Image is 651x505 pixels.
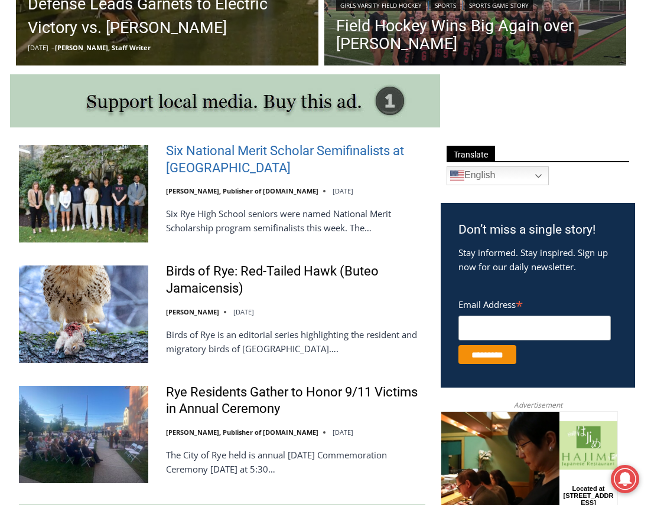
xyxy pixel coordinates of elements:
img: Rye Residents Gather to Honor 9/11 Victims in Annual Ceremony [19,386,148,483]
time: [DATE] [28,43,48,52]
p: The City of Rye held is annual [DATE] Commemoration Ceremony [DATE] at 5:30… [166,448,425,476]
span: Advertisement [502,399,574,411]
a: English [447,166,549,185]
a: Birds of Rye: Red-Tailed Hawk (Buteo Jamaicensis) [166,263,425,297]
time: [DATE] [333,186,353,195]
div: Live Music [124,35,158,97]
div: 6 [138,100,144,112]
span: – [51,43,55,52]
a: Open Tues. - Sun. [1,119,119,147]
a: [PERSON_NAME], Publisher of [DOMAIN_NAME] [166,428,318,437]
div: 4 [124,100,129,112]
a: Rye Residents Gather to Honor 9/11 Victims in Annual Ceremony [166,384,425,418]
img: en [450,169,464,183]
a: Field Hockey Wins Big Again over [PERSON_NAME] [336,17,615,53]
a: [PERSON_NAME] Read Sanctuary Fall Fest: [DATE] [1,117,177,147]
img: support local media, buy this ad [10,74,440,127]
h4: [PERSON_NAME] Read Sanctuary Fall Fest: [DATE] [9,119,157,146]
span: Translate [447,146,495,162]
div: / [132,100,135,112]
label: Email Address [458,293,611,314]
div: Located at [STREET_ADDRESS][PERSON_NAME] [122,74,174,141]
time: [DATE] [233,307,254,316]
img: Birds of Rye: Red-Tailed Hawk (Buteo Jamaicensis) [19,265,148,362]
a: [PERSON_NAME], Publisher of [DOMAIN_NAME] [166,186,318,195]
div: "The first chef I interviewed talked about coming to [GEOGRAPHIC_DATA] from [GEOGRAPHIC_DATA] in ... [298,1,558,114]
a: Intern @ [DOMAIN_NAME] [284,114,572,147]
a: Six National Merit Scholar Semifinalists at [GEOGRAPHIC_DATA] [166,143,425,176]
a: [PERSON_NAME] [166,307,219,316]
p: Stay informed. Stay inspired. Sign up now for our daily newsletter. [458,245,617,274]
time: [DATE] [333,428,353,437]
p: Birds of Rye is an editorial series highlighting the resident and migratory birds of [GEOGRAPHIC_... [166,327,425,356]
p: Six Rye High School seniors were named National Merit Scholarship program semifinalists this week... [166,206,425,235]
a: [PERSON_NAME], Staff Writer [55,43,151,52]
span: Intern @ [DOMAIN_NAME] [309,117,548,144]
span: Open Tues. - Sun. [4,122,116,166]
h3: Don’t miss a single story! [458,221,617,240]
img: Six National Merit Scholar Semifinalists at Rye High [19,145,148,242]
